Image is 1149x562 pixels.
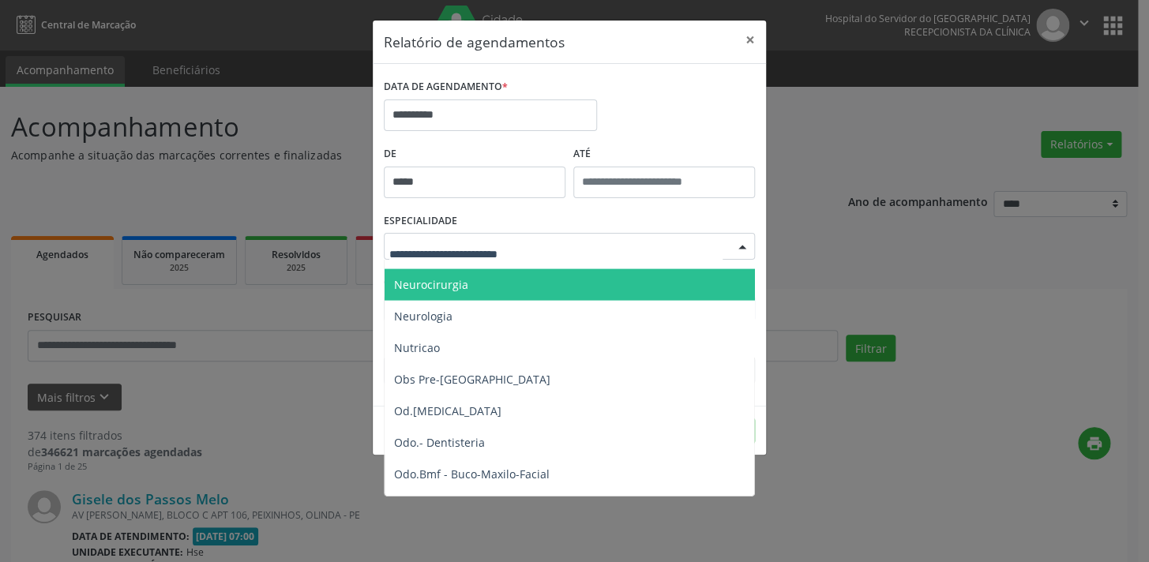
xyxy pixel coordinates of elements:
[384,32,565,52] h5: Relatório de agendamentos
[384,75,508,99] label: DATA DE AGENDAMENTO
[734,21,766,59] button: Close
[394,339,440,354] span: Nutricao
[394,276,468,291] span: Neurocirurgia
[394,403,501,418] span: Od.[MEDICAL_DATA]
[573,142,755,167] label: ATÉ
[394,371,550,386] span: Obs Pre-[GEOGRAPHIC_DATA]
[384,142,565,167] label: De
[394,434,485,449] span: Odo.- Dentisteria
[394,466,550,481] span: Odo.Bmf - Buco-Maxilo-Facial
[384,209,457,234] label: ESPECIALIDADE
[394,308,452,323] span: Neurologia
